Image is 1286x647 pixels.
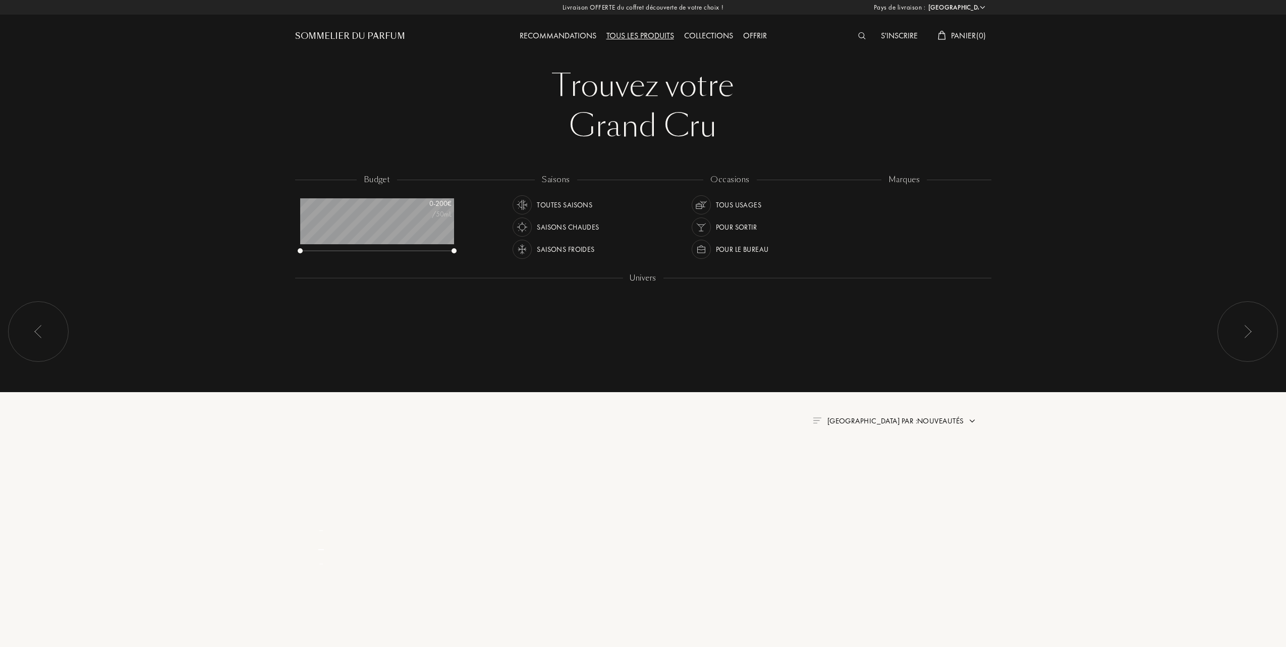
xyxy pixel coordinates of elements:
[874,3,926,13] span: Pays de livraison :
[951,30,986,41] span: Panier ( 0 )
[694,242,708,256] img: usage_occasion_work_white.svg
[303,66,984,106] div: Trouvez votre
[679,30,738,43] div: Collections
[979,4,986,11] img: arrow_w.png
[601,30,679,41] a: Tous les produits
[716,195,762,214] div: Tous usages
[515,30,601,43] div: Recommandations
[813,417,821,423] img: filter_by.png
[303,106,984,146] div: Grand Cru
[299,534,344,554] div: _
[623,273,663,284] div: Univers
[515,30,601,41] a: Recommandations
[876,30,923,43] div: S'inscrire
[968,417,976,425] img: arrow.png
[876,30,923,41] a: S'inscrire
[679,30,738,41] a: Collections
[537,240,594,259] div: Saisons froides
[34,325,42,338] img: arr_left.svg
[301,456,341,496] img: pf_empty.png
[716,218,757,237] div: Pour sortir
[827,416,964,426] span: [GEOGRAPHIC_DATA] par : Nouveautés
[858,32,866,39] img: search_icn_white.svg
[537,218,599,237] div: Saisons chaudes
[401,209,452,220] div: /50mL
[535,174,577,186] div: saisons
[357,174,398,186] div: budget
[401,198,452,209] div: 0 - 200 €
[537,195,592,214] div: Toutes saisons
[515,198,529,212] img: usage_season_average_white.svg
[515,220,529,234] img: usage_season_hot_white.svg
[694,198,708,212] img: usage_occasion_all_white.svg
[716,240,769,259] div: Pour le bureau
[299,522,344,533] div: _
[1244,325,1252,338] img: arr_left.svg
[881,174,927,186] div: marques
[301,603,341,642] img: pf_empty.png
[601,30,679,43] div: Tous les produits
[938,31,946,40] img: cart_white.svg
[515,242,529,256] img: usage_season_cold_white.svg
[694,220,708,234] img: usage_occasion_party_white.svg
[738,30,772,41] a: Offrir
[703,174,756,186] div: occasions
[299,556,344,566] div: _
[738,30,772,43] div: Offrir
[295,30,405,42] a: Sommelier du Parfum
